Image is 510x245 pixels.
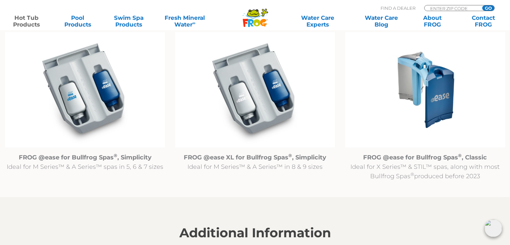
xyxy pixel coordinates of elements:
p: Find A Dealer [381,5,415,11]
input: Zip Code Form [430,5,475,11]
img: @ease_Bullfrog_FROG @ease R180 for Bullfrog Spas with Filter [5,32,165,147]
a: AboutFROG [412,14,452,28]
sup: ® [288,153,292,158]
sup: ® [114,153,117,158]
a: Fresh MineralWater∞ [160,14,210,28]
strong: FROG @ease XL for Bullfrog Spas , Simplicity [184,154,326,161]
strong: FROG @ease for Bullfrog Spas , Classic [363,154,487,161]
input: GO [482,5,494,11]
img: @ease_Bullfrog_FROG @easeXL for Bullfrog Spas with Filter [175,32,335,147]
sup: ∞ [192,20,195,26]
sup: ® [410,171,414,177]
a: Water CareBlog [361,14,401,28]
p: Ideal for M Series™ & A Series™ spas in 5, 6 & 7 sizes [5,153,165,171]
a: Hot TubProducts [7,14,46,28]
img: openIcon [485,219,502,237]
a: ContactFROG [464,14,503,28]
sup: ® [458,153,462,158]
img: Untitled design (94) [345,32,505,147]
a: PoolProducts [58,14,97,28]
p: Ideal for M Series™ & A Series™ in 8 & 9 sizes [175,153,335,171]
h2: Additional Information [49,226,461,240]
strong: FROG @ease for Bullfrog Spas , Simplicity [19,154,152,161]
a: Water CareExperts [285,14,350,28]
p: Ideal for X Series™ & STIL™ spas, along with most Bullfrog Spas produced before 2023 [345,153,505,181]
a: Swim SpaProducts [109,14,149,28]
